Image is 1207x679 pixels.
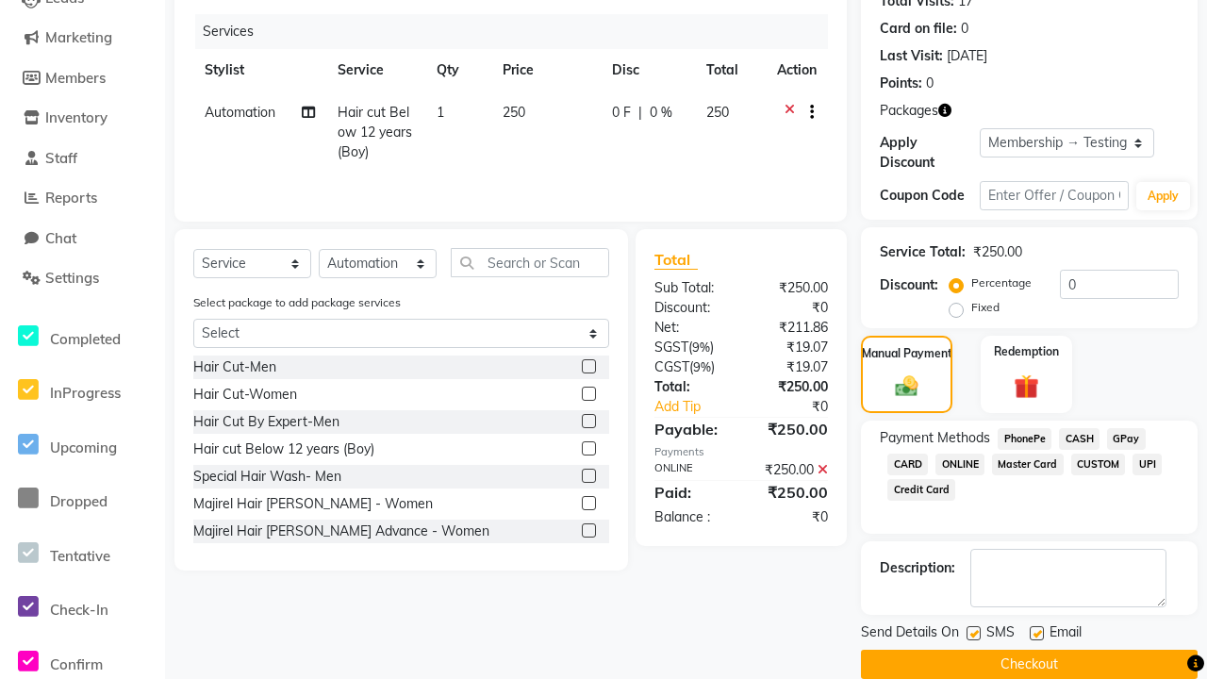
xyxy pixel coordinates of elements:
[640,418,741,440] div: Payable:
[326,49,425,91] th: Service
[193,412,339,432] div: Hair Cut By Expert-Men
[654,339,688,356] span: SGST
[195,14,842,49] div: Services
[880,186,980,206] div: Coupon Code
[880,133,980,173] div: Apply Discount
[887,479,955,501] span: Credit Card
[193,49,326,91] th: Stylist
[766,49,828,91] th: Action
[1059,428,1100,450] span: CASH
[862,345,952,362] label: Manual Payment
[50,601,108,619] span: Check-In
[741,278,842,298] div: ₹250.00
[1133,454,1162,475] span: UPI
[741,357,842,377] div: ₹19.07
[880,275,938,295] div: Discount:
[692,339,710,355] span: 9%
[193,357,276,377] div: Hair Cut-Men
[741,318,842,338] div: ₹211.86
[640,397,758,417] a: Add Tip
[5,188,160,209] a: Reports
[640,298,741,318] div: Discount:
[193,467,341,487] div: Special Hair Wash- Men
[50,655,103,673] span: Confirm
[741,460,842,480] div: ₹250.00
[861,622,959,646] span: Send Details On
[693,359,711,374] span: 9%
[741,338,842,357] div: ₹19.07
[50,330,121,348] span: Completed
[503,104,525,121] span: 250
[887,454,928,475] span: CARD
[5,108,160,129] a: Inventory
[992,454,1064,475] span: Master Card
[5,68,160,90] a: Members
[1050,622,1082,646] span: Email
[640,460,741,480] div: ONLINE
[971,274,1032,291] label: Percentage
[425,49,491,91] th: Qty
[45,229,76,247] span: Chat
[193,439,374,459] div: Hair cut Below 12 years (Boy)
[741,377,842,397] div: ₹250.00
[935,454,984,475] span: ONLINE
[880,74,922,93] div: Points:
[640,338,741,357] div: ( )
[451,248,609,277] input: Search or Scan
[741,481,842,504] div: ₹250.00
[45,69,106,87] span: Members
[5,268,160,290] a: Settings
[491,49,601,91] th: Price
[640,507,741,527] div: Balance :
[640,377,741,397] div: Total:
[1136,182,1190,210] button: Apply
[338,104,412,160] span: Hair cut Below 12 years (Boy)
[45,108,107,126] span: Inventory
[50,547,110,565] span: Tentative
[45,28,112,46] span: Marketing
[695,49,767,91] th: Total
[961,19,968,39] div: 0
[650,103,672,123] span: 0 %
[926,74,934,93] div: 0
[50,384,121,402] span: InProgress
[205,104,275,121] span: Automation
[880,46,943,66] div: Last Visit:
[880,19,957,39] div: Card on file:
[612,103,631,123] span: 0 F
[880,428,990,448] span: Payment Methods
[193,385,297,405] div: Hair Cut-Women
[193,294,401,311] label: Select package to add package services
[994,343,1059,360] label: Redemption
[947,46,987,66] div: [DATE]
[1107,428,1146,450] span: GPay
[50,439,117,456] span: Upcoming
[45,269,99,287] span: Settings
[638,103,642,123] span: |
[640,481,741,504] div: Paid:
[1006,372,1046,402] img: _gift.svg
[640,278,741,298] div: Sub Total:
[880,101,938,121] span: Packages
[640,318,741,338] div: Net:
[50,492,107,510] span: Dropped
[5,228,160,250] a: Chat
[998,428,1051,450] span: PhonePe
[706,104,729,121] span: 250
[654,250,698,270] span: Total
[193,522,489,541] div: Majirel Hair [PERSON_NAME] Advance - Women
[654,444,829,460] div: Payments
[437,104,444,121] span: 1
[973,242,1022,262] div: ₹250.00
[45,189,97,207] span: Reports
[861,650,1198,679] button: Checkout
[758,397,842,417] div: ₹0
[888,373,925,400] img: _cash.svg
[971,299,1000,316] label: Fixed
[880,242,966,262] div: Service Total:
[980,181,1129,210] input: Enter Offer / Coupon Code
[741,418,842,440] div: ₹250.00
[601,49,695,91] th: Disc
[986,622,1015,646] span: SMS
[741,507,842,527] div: ₹0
